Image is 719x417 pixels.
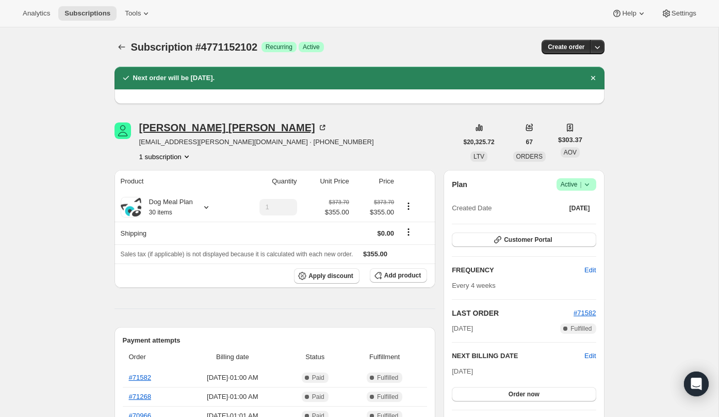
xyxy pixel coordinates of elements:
h2: Plan [452,179,467,190]
button: Product actions [139,151,192,162]
span: Customer Portal [504,236,552,244]
span: Status [288,352,342,362]
a: #71582 [574,309,596,317]
button: Edit [584,351,596,361]
span: Add product [384,271,421,280]
button: Create order [542,40,591,54]
button: Customer Portal [452,233,596,247]
button: Subscriptions [115,40,129,54]
small: $373.70 [329,199,349,205]
span: [DATE] [452,323,473,334]
span: [DATE] · 01:00 AM [183,373,282,383]
small: 30 items [149,209,172,216]
button: Subscriptions [58,6,117,21]
button: $20,325.72 [457,135,501,149]
h2: FREQUENCY [452,265,584,275]
div: [PERSON_NAME] [PERSON_NAME] [139,122,328,133]
button: Dismiss notification [586,71,600,85]
span: Every 4 weeks [452,282,496,289]
a: #71268 [129,393,151,400]
span: $355.00 [363,250,387,258]
span: Tools [125,9,141,18]
span: | [580,180,581,189]
span: Edit [584,265,596,275]
th: Product [115,170,235,193]
small: $373.70 [374,199,394,205]
button: Analytics [17,6,56,21]
th: Price [352,170,397,193]
h2: NEXT BILLING DATE [452,351,584,361]
button: 67 [520,135,539,149]
span: AOV [564,149,577,156]
span: Paid [312,374,324,382]
span: Fulfilled [377,374,398,382]
a: #71582 [129,374,151,381]
button: Product actions [400,200,417,212]
span: $20,325.72 [464,138,495,146]
span: Active [561,179,592,190]
span: Apply discount [308,272,353,280]
button: Help [606,6,652,21]
div: Open Intercom Messenger [684,372,709,396]
span: Active [303,43,320,51]
span: $303.37 [558,135,582,145]
button: #71582 [574,308,596,318]
span: [DATE] [569,204,590,212]
h2: Next order will be [DATE]. [133,73,215,83]
span: [DATE] [452,367,473,375]
button: Order now [452,387,596,401]
span: $355.00 [325,207,349,218]
h2: Payment attempts [123,335,428,346]
span: Create order [548,43,584,51]
span: Recurring [266,43,292,51]
button: Settings [655,6,702,21]
th: Unit Price [300,170,352,193]
span: $355.00 [355,207,394,218]
span: Fulfilled [377,393,398,401]
span: 67 [526,138,533,146]
button: [DATE] [563,201,596,215]
button: Apply discount [294,268,359,284]
span: Sales tax (if applicable) is not displayed because it is calculated with each new order. [121,251,353,258]
th: Order [123,346,181,368]
button: Tools [119,6,157,21]
span: Help [622,9,636,18]
span: Laura Hymas [115,122,131,139]
span: Order now [509,390,540,398]
th: Quantity [235,170,300,193]
button: Add product [370,268,427,283]
span: Settings [672,9,696,18]
span: Created Date [452,203,492,213]
span: Fulfillment [348,352,421,362]
h2: LAST ORDER [452,308,574,318]
span: Subscriptions [64,9,110,18]
img: product img [121,198,141,217]
span: $0.00 [378,229,395,237]
span: Subscription #4771152102 [131,41,257,53]
span: Fulfilled [570,325,592,333]
button: Edit [578,262,602,279]
span: [DATE] · 01:00 AM [183,392,282,402]
th: Shipping [115,222,235,244]
span: LTV [473,153,484,160]
span: [EMAIL_ADDRESS][PERSON_NAME][DOMAIN_NAME] · [PHONE_NUMBER] [139,137,374,147]
span: Paid [312,393,324,401]
span: Analytics [23,9,50,18]
span: ORDERS [516,153,543,160]
span: Billing date [183,352,282,362]
div: Dog Meal Plan [141,197,193,218]
button: Shipping actions [400,226,417,238]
